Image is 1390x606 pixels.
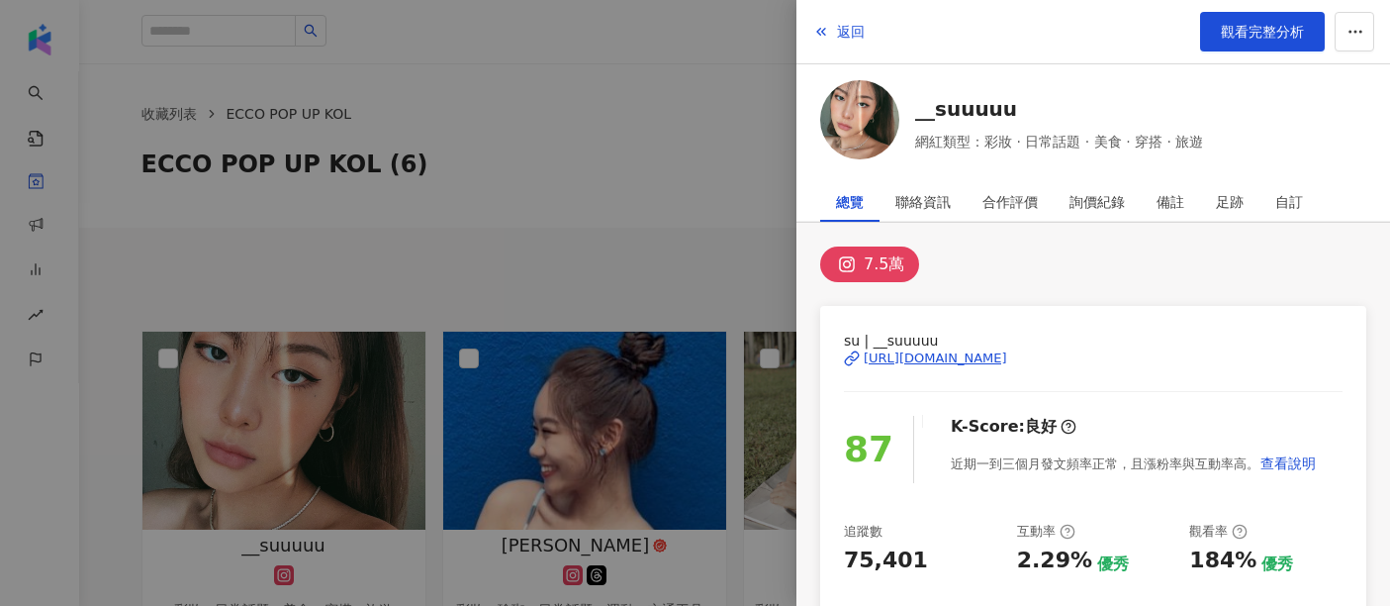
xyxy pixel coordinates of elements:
div: 追蹤數 [844,523,882,541]
div: 總覽 [836,182,864,222]
span: su | __suuuuu [844,330,1343,352]
div: 備註 [1157,182,1184,222]
div: 詢價紀錄 [1069,182,1125,222]
div: 優秀 [1261,554,1293,575]
div: 2.29% [1017,546,1092,576]
div: 87 [844,422,893,478]
div: 優秀 [1097,554,1129,575]
span: 觀看完整分析 [1221,24,1304,40]
a: __suuuuu [915,95,1203,123]
div: 合作評價 [982,182,1038,222]
a: [URL][DOMAIN_NAME] [844,350,1343,367]
button: 7.5萬 [820,247,919,282]
a: 觀看完整分析 [1200,12,1325,51]
div: 足跡 [1216,182,1244,222]
div: K-Score : [951,416,1076,438]
div: 75,401 [844,546,928,576]
img: KOL Avatar [820,80,899,159]
div: [URL][DOMAIN_NAME] [864,350,1007,367]
div: 互動率 [1017,523,1075,541]
div: 觀看率 [1189,523,1248,541]
a: KOL Avatar [820,80,899,166]
span: 網紅類型：彩妝 · 日常話題 · 美食 · 穿搭 · 旅遊 [915,131,1203,152]
div: 良好 [1025,416,1057,438]
div: 7.5萬 [864,251,904,278]
div: 自訂 [1275,182,1303,222]
span: 返回 [837,24,865,40]
div: 近期一到三個月發文頻率正常，且漲粉率與互動率高。 [951,444,1317,483]
span: 查看說明 [1260,455,1316,471]
div: 聯絡資訊 [895,182,951,222]
button: 查看說明 [1259,444,1317,483]
div: 184% [1189,546,1256,576]
button: 返回 [812,12,866,51]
